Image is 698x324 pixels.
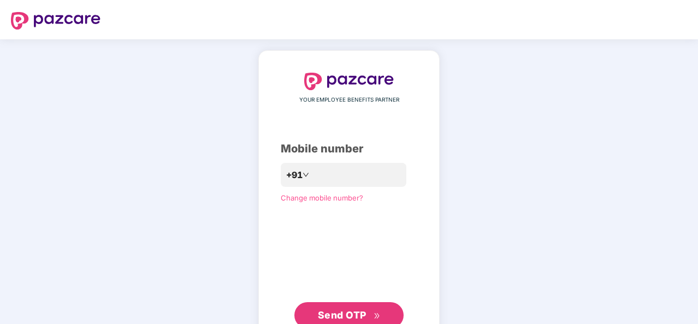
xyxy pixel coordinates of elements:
div: Mobile number [281,140,417,157]
span: double-right [374,313,381,320]
span: YOUR EMPLOYEE BENEFITS PARTNER [299,96,399,104]
a: Change mobile number? [281,193,363,202]
img: logo [304,73,394,90]
span: down [303,172,309,178]
img: logo [11,12,100,30]
span: Send OTP [318,309,366,321]
span: +91 [286,168,303,182]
